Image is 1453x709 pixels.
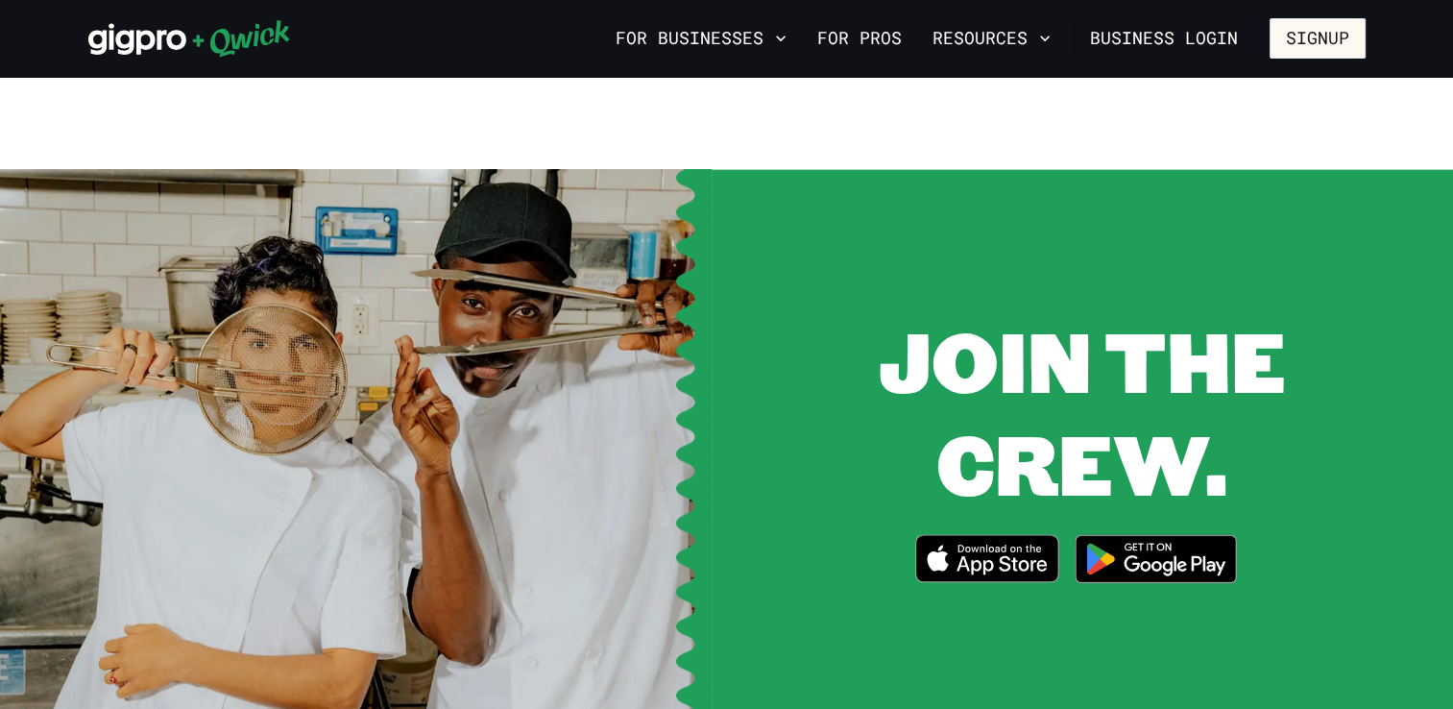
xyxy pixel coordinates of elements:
a: For Pros [810,22,909,55]
img: Get it on Google Play [1063,523,1249,595]
button: For Businesses [608,22,794,55]
button: Signup [1270,18,1366,59]
a: Download on the App Store [915,534,1059,588]
button: Resources [925,22,1058,55]
a: Business Login [1074,18,1254,59]
span: JOIN THE CREW. [879,305,1286,519]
